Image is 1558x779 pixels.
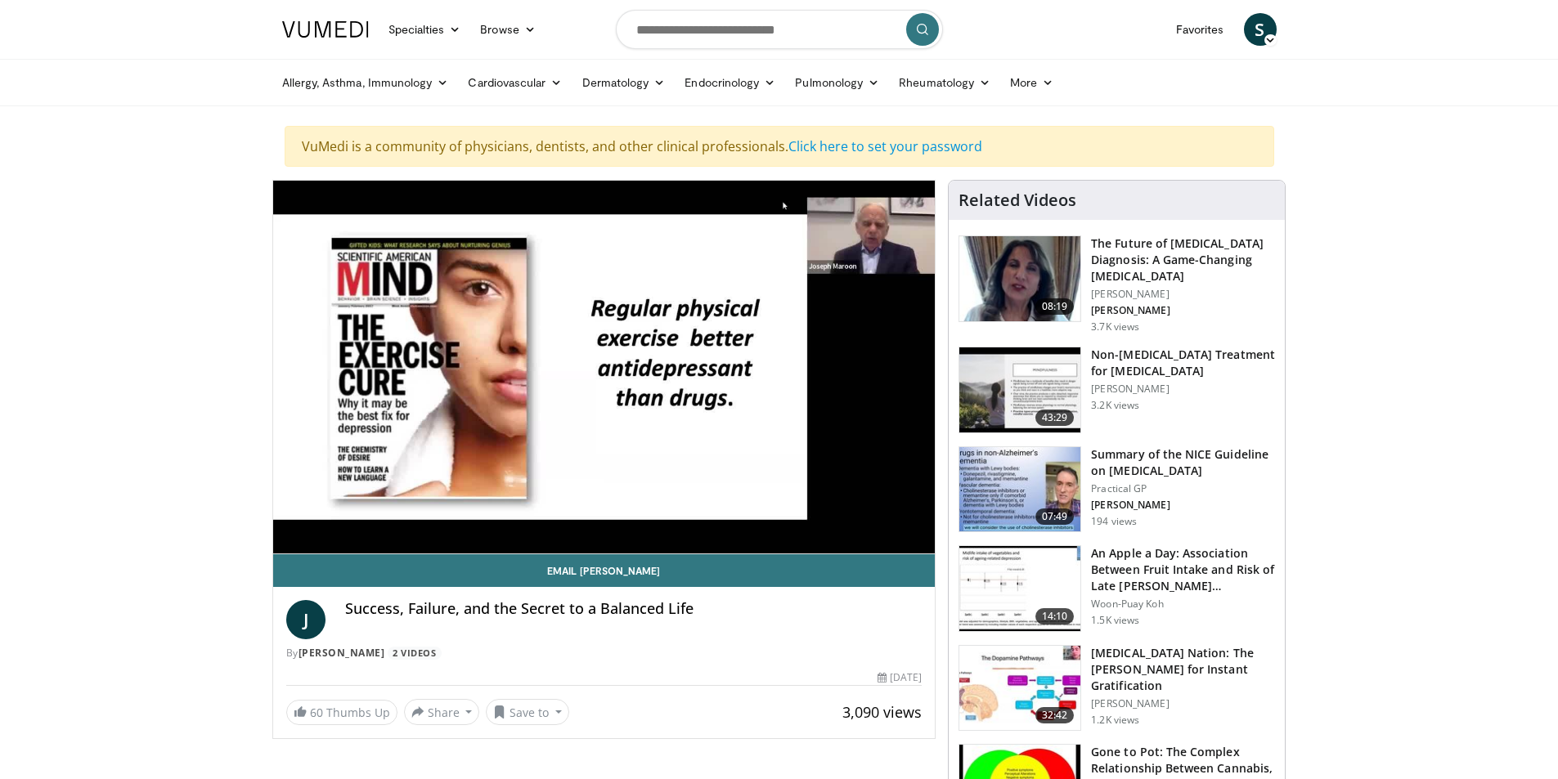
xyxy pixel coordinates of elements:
[458,66,572,99] a: Cardiovascular
[1035,707,1075,723] span: 32:42
[1000,66,1063,99] a: More
[282,21,369,38] img: VuMedi Logo
[959,190,1076,210] h4: Related Videos
[959,546,1080,631] img: 0fb96a29-ee07-42a6-afe7-0422f9702c53.150x105_q85_crop-smart_upscale.jpg
[470,13,546,46] a: Browse
[1091,304,1275,317] p: [PERSON_NAME]
[299,646,385,660] a: [PERSON_NAME]
[1091,383,1275,396] p: [PERSON_NAME]
[1091,288,1275,301] p: [PERSON_NAME]
[959,545,1275,632] a: 14:10 An Apple a Day: Association Between Fruit Intake and Risk of Late [PERSON_NAME]… Woon-Puay ...
[1091,697,1275,710] p: [PERSON_NAME]
[486,699,569,725] button: Save to
[675,66,785,99] a: Endocrinology
[959,645,1275,732] a: 32:42 [MEDICAL_DATA] Nation: The [PERSON_NAME] for Instant Gratification [PERSON_NAME] 1.2K views
[1035,298,1075,315] span: 08:19
[878,670,922,685] div: [DATE]
[1244,13,1277,46] a: S
[1091,515,1137,528] p: 194 views
[572,66,676,99] a: Dermatology
[1091,347,1275,379] h3: Non-[MEDICAL_DATA] Treatment for [MEDICAL_DATA]
[1035,410,1075,426] span: 43:29
[273,181,936,554] video-js: Video Player
[959,447,1080,532] img: 8e949c61-8397-4eef-823a-95680e5d1ed1.150x105_q85_crop-smart_upscale.jpg
[345,600,923,618] h4: Success, Failure, and the Secret to a Balanced Life
[842,702,922,722] span: 3,090 views
[1091,598,1275,611] p: Woon-Puay Koh
[788,137,982,155] a: Click here to set your password
[616,10,943,49] input: Search topics, interventions
[1091,399,1139,412] p: 3.2K views
[1035,508,1075,525] span: 07:49
[959,347,1275,433] a: 43:29 Non-[MEDICAL_DATA] Treatment for [MEDICAL_DATA] [PERSON_NAME] 3.2K views
[388,647,442,660] a: 2 Videos
[959,236,1080,321] img: 5773f076-af47-4b25-9313-17a31d41bb95.150x105_q85_crop-smart_upscale.jpg
[1091,545,1275,594] h3: An Apple a Day: Association Between Fruit Intake and Risk of Late [PERSON_NAME]…
[286,600,326,639] a: J
[273,554,936,587] a: Email [PERSON_NAME]
[1091,482,1275,495] p: Practical GP
[1091,320,1139,334] p: 3.7K views
[889,66,1000,99] a: Rheumatology
[1091,499,1275,512] p: [PERSON_NAME]
[959,235,1275,334] a: 08:19 The Future of [MEDICAL_DATA] Diagnosis: A Game-Changing [MEDICAL_DATA] [PERSON_NAME] [PERSO...
[959,347,1080,432] img: eb9441ca-a77b-433d-ba99-36af7bbe84ad.150x105_q85_crop-smart_upscale.jpg
[286,646,923,660] div: By
[1091,235,1275,284] h3: The Future of [MEDICAL_DATA] Diagnosis: A Game-Changing [MEDICAL_DATA]
[379,13,471,46] a: Specialties
[1166,13,1234,46] a: Favorites
[310,705,323,720] span: 60
[272,66,459,99] a: Allergy, Asthma, Immunology
[1035,608,1075,625] span: 14:10
[1091,446,1275,479] h3: Summary of the NICE Guideline on [MEDICAL_DATA]
[404,699,480,725] button: Share
[1091,714,1139,727] p: 1.2K views
[285,126,1274,167] div: VuMedi is a community of physicians, dentists, and other clinical professionals.
[959,446,1275,533] a: 07:49 Summary of the NICE Guideline on [MEDICAL_DATA] Practical GP [PERSON_NAME] 194 views
[1091,614,1139,627] p: 1.5K views
[785,66,889,99] a: Pulmonology
[286,700,397,725] a: 60 Thumbs Up
[959,646,1080,731] img: 8c144ef5-ad01-46b8-bbf2-304ffe1f6934.150x105_q85_crop-smart_upscale.jpg
[1091,645,1275,694] h3: [MEDICAL_DATA] Nation: The [PERSON_NAME] for Instant Gratification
